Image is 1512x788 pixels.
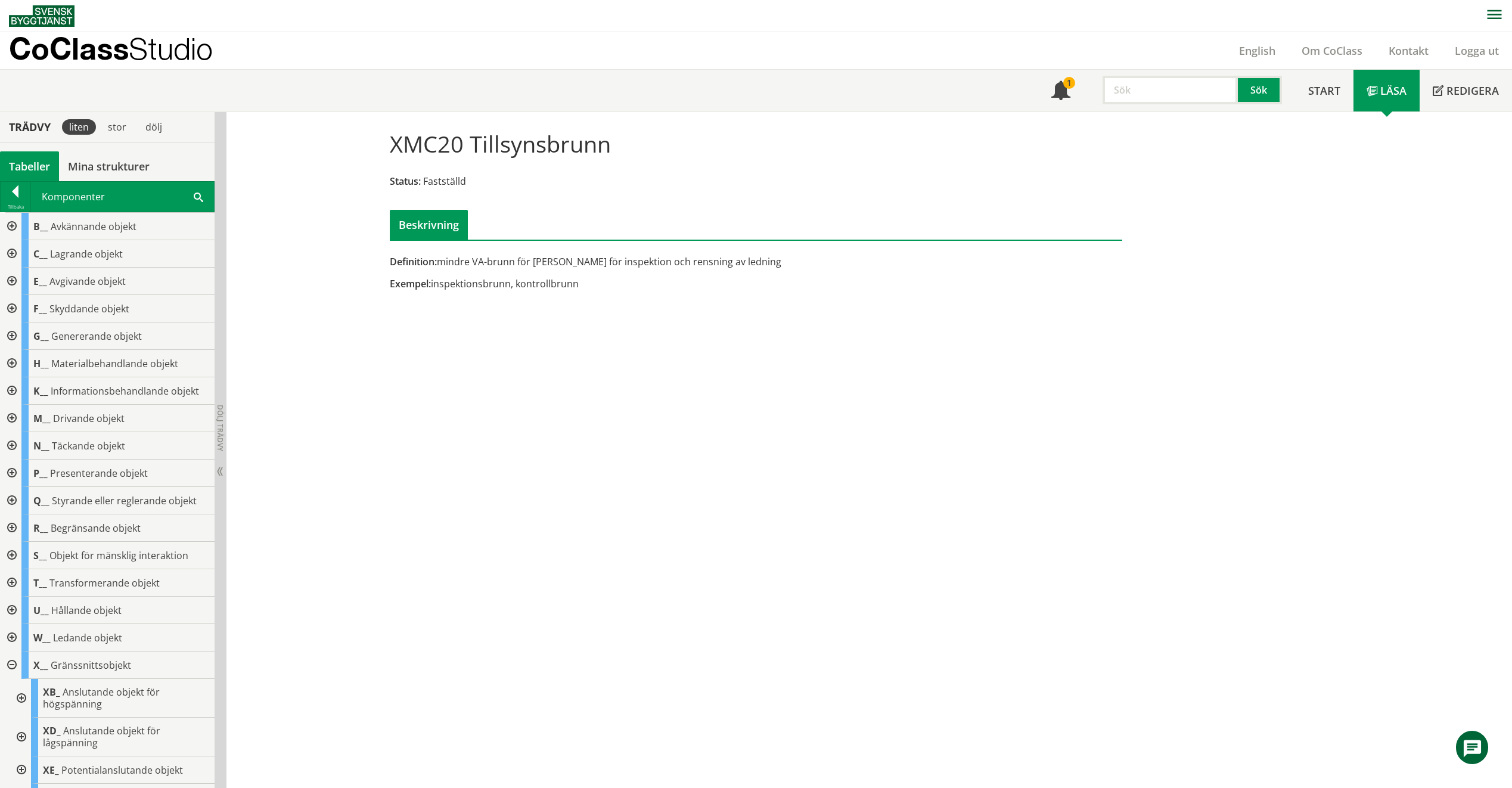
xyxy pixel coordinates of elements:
span: Täckande objekt [52,439,125,452]
span: N__ [33,439,49,452]
div: Beskrivning [390,210,468,240]
span: Anslutande objekt för lågspänning [43,724,160,749]
span: G__ [33,330,49,343]
a: Start [1295,70,1353,111]
span: Begränsande objekt [51,522,141,535]
span: Skyddande objekt [49,302,129,315]
span: X__ [33,659,48,672]
span: C__ [33,247,48,260]
a: Logga ut [1442,44,1512,58]
a: Läsa [1353,70,1420,111]
span: B__ [33,220,48,233]
div: Trädvy [2,120,57,134]
span: XB_ [43,685,60,699]
a: Mina strukturer [59,151,159,181]
span: Definition: [390,255,437,268]
span: Informationsbehandlande objekt [51,384,199,398]
span: Dölj trädvy [215,405,225,451]
span: Fastställd [423,175,466,188]
span: T__ [33,576,47,590]
span: Avkännande objekt [51,220,136,233]
span: Anslutande objekt för högspänning [43,685,160,711]
h1: XMC20 Tillsynsbrunn [390,131,611,157]
span: Potentialanslutande objekt [61,764,183,777]
span: Materialbehandlande objekt [51,357,178,370]
span: Drivande objekt [53,412,125,425]
span: Status: [390,175,421,188]
span: F__ [33,302,47,315]
span: XD_ [43,724,61,737]
span: M__ [33,412,51,425]
span: Notifikationer [1051,82,1070,101]
span: Objekt för mänsklig interaktion [49,549,188,562]
a: Redigera [1420,70,1512,111]
span: E__ [33,275,47,288]
a: Kontakt [1376,44,1442,58]
span: XE_ [43,764,59,777]
div: inspektionsbrunn, kontrollbrunn [390,277,872,290]
span: U__ [33,604,49,617]
div: mindre VA-brunn för [PERSON_NAME] för inspektion och rensning av ledning [390,255,872,268]
span: Studio [129,31,213,66]
span: Styrande eller reglerande objekt [52,494,197,507]
a: 1 [1038,70,1083,111]
span: Lagrande objekt [50,247,123,260]
a: English [1226,44,1289,58]
div: stor [101,119,133,135]
div: Tillbaka [1,202,30,212]
span: S__ [33,549,47,562]
span: Exempel: [390,277,431,290]
span: W__ [33,631,51,644]
div: 1 [1063,77,1075,89]
span: K__ [33,384,48,398]
span: Sök i tabellen [194,190,203,203]
div: liten [62,119,96,135]
span: P__ [33,467,48,480]
span: Start [1308,83,1340,98]
span: Genererande objekt [51,330,142,343]
div: Komponenter [31,182,214,212]
img: Svensk Byggtjänst [9,5,74,27]
span: Ledande objekt [53,631,122,644]
span: Q__ [33,494,49,507]
a: CoClassStudio [9,32,238,69]
span: Redigera [1446,83,1499,98]
span: Presenterande objekt [50,467,148,480]
span: Avgivande objekt [49,275,126,288]
span: Hållande objekt [51,604,122,617]
span: H__ [33,357,49,370]
span: Transformerande objekt [49,576,160,590]
a: Om CoClass [1289,44,1376,58]
p: CoClass [9,42,213,55]
span: R__ [33,522,48,535]
div: dölj [138,119,169,135]
input: Sök [1103,76,1238,104]
span: Läsa [1380,83,1407,98]
span: Gränssnittsobjekt [51,659,131,672]
button: Sök [1238,76,1282,104]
